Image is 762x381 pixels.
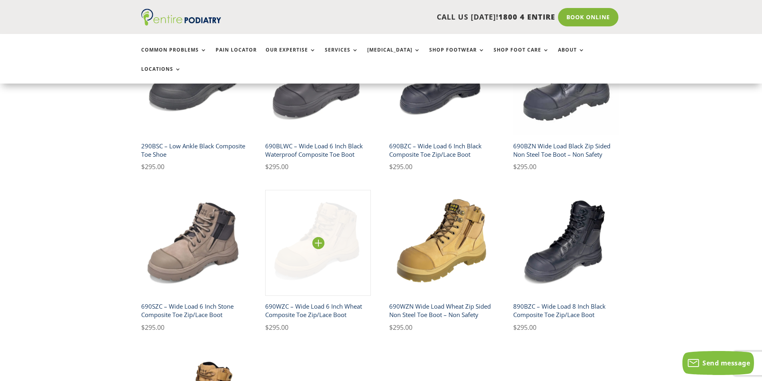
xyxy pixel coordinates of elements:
[325,47,358,64] a: Services
[141,19,221,27] a: Entire Podiatry
[513,139,619,162] h2: 690BZN Wide Load Black Zip Sided Non Steel Toe Boot – Non Safety
[265,30,371,172] a: 690BLWC wide load safety boot waterproof composite toe black690BLWC – Wide Load 6 Inch Black Wate...
[389,190,495,296] img: Wide Load non steele toe boot wheat nubuck
[141,162,164,171] bdi: 295.00
[513,162,517,171] span: $
[513,299,619,322] h2: 890BZC – Wide Load 8 Inch Black Composite Toe Zip/Lace Boot
[702,359,750,367] span: Send message
[389,299,495,322] h2: 690WZN Wide Load Wheat Zip Sided Non Steel Toe Boot – Non Safety
[682,351,754,375] button: Send message
[141,323,145,332] span: $
[389,162,412,171] bdi: 295.00
[141,66,181,84] a: Locations
[389,323,393,332] span: $
[558,8,618,26] a: Book Online
[389,323,412,332] bdi: 295.00
[513,162,536,171] bdi: 295.00
[141,30,247,172] a: 290BSC - LOW ANKLE BLACK COMPOSITE TOE SHOE290BSC – Low Ankle Black Composite Toe Shoe $295.00
[513,190,619,333] a: 890BZC wide load safety boot composite toe black890BZC – Wide Load 8 Inch Black Composite Toe Zip...
[141,9,221,26] img: logo (1)
[513,30,619,172] a: wide load non steele toe boot black oil kip690BZN Wide Load Black Zip Sided Non Steel Toe Boot – ...
[265,323,269,332] span: $
[389,162,393,171] span: $
[429,47,485,64] a: Shop Footwear
[513,323,536,332] bdi: 295.00
[265,162,269,171] span: $
[389,190,495,333] a: Wide Load non steele toe boot wheat nubuck690WZN Wide Load Wheat Zip Sided Non Steel Toe Boot – N...
[513,323,517,332] span: $
[265,139,371,162] h2: 690BLWC – Wide Load 6 Inch Black Waterproof Composite Toe Boot
[252,12,555,22] p: CALL US [DATE]!
[265,299,371,322] h2: 690WZC – Wide Load 6 Inch Wheat Composite Toe Zip/Lace Boot
[141,162,145,171] span: $
[141,139,247,162] h2: 290BSC – Low Ankle Black Composite Toe Shoe
[141,47,207,64] a: Common Problems
[265,190,371,333] a: 690WZC wide load safety boot composite toe wheat690WZC – Wide Load 6 Inch Wheat Composite Toe Zip...
[216,47,257,64] a: Pain Locator
[141,299,247,322] h2: 690SZC – Wide Load 6 Inch Stone Composite Toe Zip/Lace Boot
[265,190,371,296] img: 690WZC wide load safety boot composite toe wheat
[265,323,288,332] bdi: 295.00
[558,47,585,64] a: About
[513,190,619,296] img: 890BZC wide load safety boot composite toe black
[389,30,495,172] a: 690BZC wide load safety boot composite toe black690BZC – Wide Load 6 Inch Black Composite Toe Zip...
[266,47,316,64] a: Our Expertise
[389,139,495,162] h2: 690BZC – Wide Load 6 Inch Black Composite Toe Zip/Lace Boot
[265,162,288,171] bdi: 295.00
[498,12,555,22] span: 1800 4 ENTIRE
[141,190,247,296] img: 690SZC wide load safety boot composite toe stone
[141,323,164,332] bdi: 295.00
[494,47,549,64] a: Shop Foot Care
[367,47,420,64] a: [MEDICAL_DATA]
[141,190,247,333] a: 690SZC wide load safety boot composite toe stone690SZC – Wide Load 6 Inch Stone Composite Toe Zip...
